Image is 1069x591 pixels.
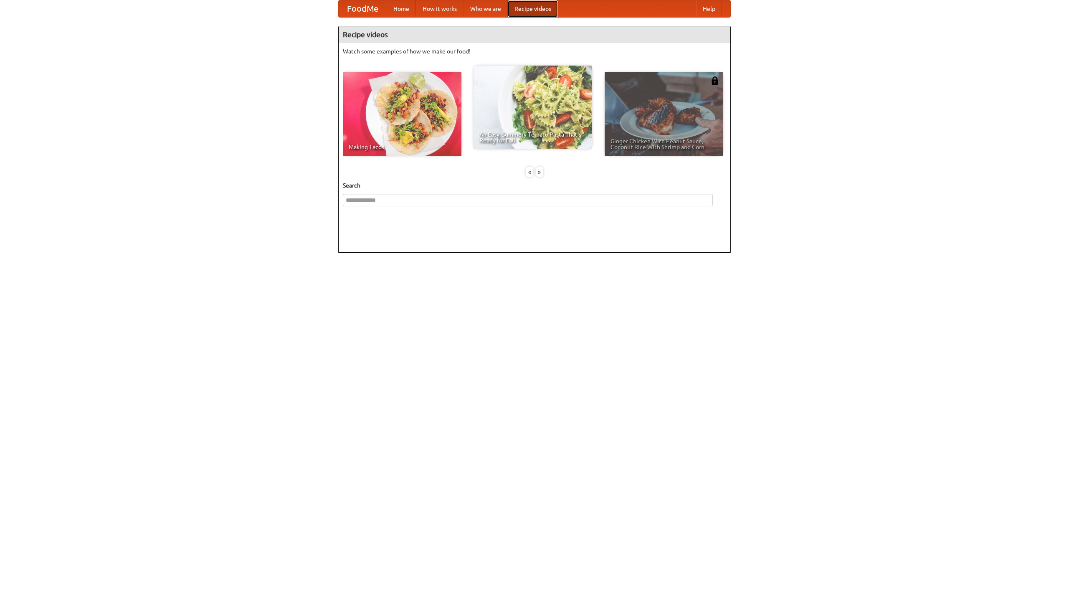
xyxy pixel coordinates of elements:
a: Who we are [464,0,508,17]
a: Making Tacos [343,72,461,156]
p: Watch some examples of how we make our food! [343,47,726,56]
a: How it works [416,0,464,17]
a: FoodMe [339,0,387,17]
h4: Recipe videos [339,26,730,43]
span: An Easy, Summery Tomato Pasta That's Ready for Fall [479,132,586,143]
span: Making Tacos [349,144,456,150]
a: Recipe videos [508,0,558,17]
div: » [536,167,543,177]
a: An Easy, Summery Tomato Pasta That's Ready for Fall [474,66,592,149]
h5: Search [343,181,726,190]
a: Home [387,0,416,17]
img: 483408.png [711,76,719,85]
a: Help [696,0,722,17]
div: « [526,167,533,177]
